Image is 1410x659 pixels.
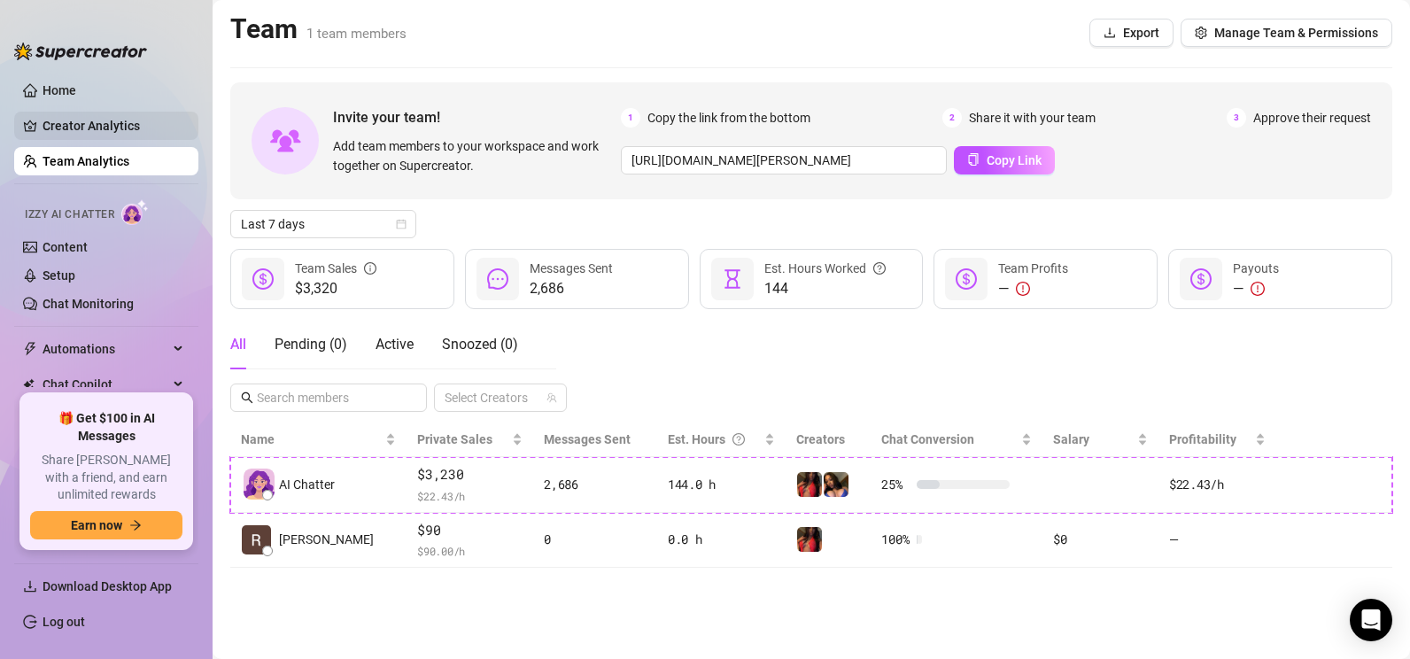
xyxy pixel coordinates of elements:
[1169,432,1236,446] span: Profitability
[1181,19,1392,47] button: Manage Team & Permissions
[43,579,172,593] span: Download Desktop App
[1053,530,1148,549] div: $0
[43,297,134,311] a: Chat Monitoring
[544,432,631,446] span: Messages Sent
[43,615,85,629] a: Log out
[333,106,621,128] span: Invite your team!
[998,278,1068,299] div: —
[241,430,382,449] span: Name
[71,518,122,532] span: Earn now
[1214,26,1378,40] span: Manage Team & Permissions
[244,469,275,500] img: izzy-ai-chatter-avatar-DDCN_rTZ.svg
[786,423,871,457] th: Creators
[129,519,142,531] span: arrow-right
[417,520,523,541] span: $90
[43,83,76,97] a: Home
[364,259,376,278] span: info-circle
[956,268,977,290] span: dollar-circle
[306,26,407,42] span: 1 team members
[295,278,376,299] span: $3,320
[722,268,743,290] span: hourglass
[30,452,182,504] span: Share [PERSON_NAME] with a friend, and earn unlimited rewards
[530,261,613,275] span: Messages Sent
[1089,19,1174,47] button: Export
[1158,513,1276,569] td: —
[764,259,886,278] div: Est. Hours Worked
[23,378,35,391] img: Chat Copilot
[1253,108,1371,128] span: Approve their request
[30,511,182,539] button: Earn nowarrow-right
[1190,268,1212,290] span: dollar-circle
[881,475,910,494] span: 25 %
[881,432,974,446] span: Chat Conversion
[333,136,614,175] span: Add team members to your workspace and work together on Supercreator.
[43,240,88,254] a: Content
[824,472,848,497] img: Free
[1233,261,1279,275] span: Payouts
[954,146,1055,174] button: Copy Link
[25,206,114,223] span: Izzy AI Chatter
[417,464,523,485] span: $3,230
[797,527,822,552] img: VIP
[417,542,523,560] span: $ 90.00 /h
[442,336,518,353] span: Snoozed ( 0 )
[30,410,182,445] span: 🎁 Get $100 in AI Messages
[396,219,407,229] span: calendar
[1227,108,1246,128] span: 3
[279,530,374,549] span: [PERSON_NAME]
[1016,282,1030,296] span: exclamation-circle
[241,392,253,404] span: search
[43,112,184,140] a: Creator Analytics
[1251,282,1265,296] span: exclamation-circle
[417,487,523,505] span: $ 22.43 /h
[241,211,406,237] span: Last 7 days
[121,199,149,225] img: AI Chatter
[43,335,168,363] span: Automations
[1053,432,1089,446] span: Salary
[1233,278,1279,299] div: —
[797,472,822,497] img: VIP
[252,268,274,290] span: dollar-circle
[230,12,407,46] h2: Team
[881,530,910,549] span: 100 %
[43,154,129,168] a: Team Analytics
[230,423,407,457] th: Name
[257,388,402,407] input: Search members
[647,108,810,128] span: Copy the link from the bottom
[43,268,75,283] a: Setup
[668,430,761,449] div: Est. Hours
[544,530,647,549] div: 0
[1104,27,1116,39] span: download
[242,525,271,554] img: Rochelle Robins…
[23,579,37,593] span: download
[279,475,335,494] span: AI Chatter
[530,278,613,299] span: 2,686
[969,108,1096,128] span: Share it with your team
[1350,599,1392,641] div: Open Intercom Messenger
[668,475,775,494] div: 144.0 h
[668,530,775,549] div: 0.0 h
[764,278,886,299] span: 144
[417,432,492,446] span: Private Sales
[1195,27,1207,39] span: setting
[873,259,886,278] span: question-circle
[942,108,962,128] span: 2
[376,336,414,353] span: Active
[14,43,147,60] img: logo-BBDzfeDw.svg
[295,259,376,278] div: Team Sales
[998,261,1068,275] span: Team Profits
[544,475,647,494] div: 2,686
[230,334,246,355] div: All
[621,108,640,128] span: 1
[1169,475,1266,494] div: $22.43 /h
[23,342,37,356] span: thunderbolt
[987,153,1042,167] span: Copy Link
[43,370,168,399] span: Chat Copilot
[487,268,508,290] span: message
[546,392,557,403] span: team
[967,153,980,166] span: copy
[1123,26,1159,40] span: Export
[732,430,745,449] span: question-circle
[275,334,347,355] div: Pending ( 0 )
